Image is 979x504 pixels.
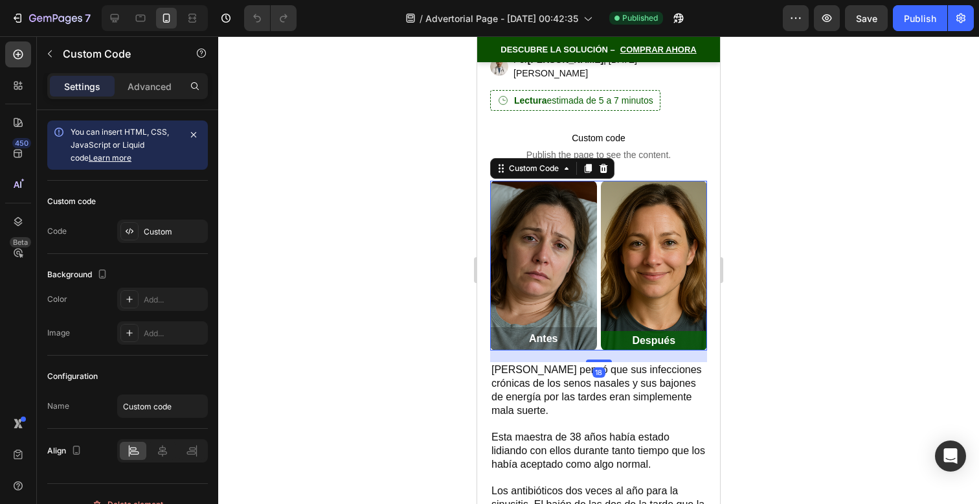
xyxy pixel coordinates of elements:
[47,327,70,339] div: Image
[47,266,110,284] div: Background
[47,196,96,207] div: Custom code
[144,328,205,339] div: Add...
[5,5,96,31] button: 7
[244,5,297,31] div: Undo/Redo
[856,13,877,24] span: Save
[904,12,936,25] div: Publish
[10,237,31,247] div: Beta
[622,12,658,24] span: Published
[845,5,888,31] button: Save
[144,226,205,238] div: Custom
[85,10,91,26] p: 7
[935,441,966,472] div: Open Intercom Messenger
[47,225,67,237] div: Code
[420,12,423,25] span: /
[144,294,205,306] div: Add...
[47,371,98,382] div: Configuration
[71,127,169,163] span: You can insert HTML, CSS, JavaScript or Liquid code
[63,46,173,62] p: Custom Code
[425,12,578,25] span: Advertorial Page - [DATE] 00:42:35
[47,400,69,412] div: Name
[89,153,131,163] a: Learn more
[64,80,100,93] p: Settings
[893,5,947,31] button: Publish
[47,442,84,460] div: Align
[12,138,31,148] div: 450
[128,80,172,93] p: Advanced
[47,293,67,305] div: Color
[477,36,720,504] iframe: Design area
